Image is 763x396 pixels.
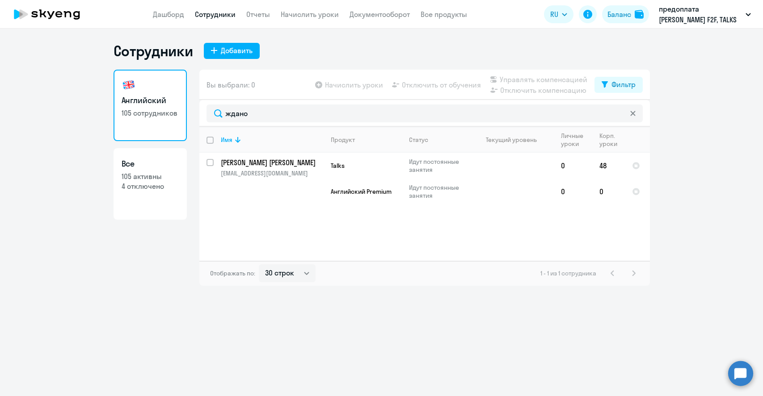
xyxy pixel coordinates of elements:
a: Отчеты [246,10,270,19]
a: Сотрудники [195,10,236,19]
a: Английский105 сотрудников [114,70,187,141]
p: 105 активны [122,171,179,181]
td: 0 [592,179,625,204]
h1: Сотрудники [114,42,193,60]
button: Балансbalance [602,5,649,23]
p: 4 отключено [122,181,179,191]
span: Вы выбрали: 0 [207,79,255,90]
button: предоплата [PERSON_NAME] F2F, TALKS [DATE]-[DATE], НЛМК, ПАО [654,4,755,25]
a: Документооборот [350,10,410,19]
div: Продукт [331,136,355,144]
span: Английский Premium [331,188,392,196]
img: balance [635,10,644,19]
div: Текущий уровень [486,136,537,144]
div: Добавить [221,45,253,56]
h3: Английский [122,95,179,106]
div: Текущий уровень [478,136,553,144]
button: Фильтр [594,77,643,93]
td: 48 [592,153,625,179]
div: Имя [221,136,232,144]
button: RU [544,5,573,23]
a: Дашборд [153,10,184,19]
p: Идут постоянные занятия [409,158,470,174]
td: 0 [554,179,592,204]
span: RU [550,9,558,20]
td: 0 [554,153,592,179]
h3: Все [122,158,179,170]
input: Поиск по имени, email, продукту или статусу [207,104,643,122]
div: Фильтр [611,79,636,90]
a: Все105 активны4 отключено [114,148,187,220]
div: Корп. уроки [599,132,624,148]
a: Все продукты [421,10,467,19]
p: 105 сотрудников [122,108,179,118]
span: Talks [331,162,345,170]
button: Добавить [204,43,260,59]
img: english [122,78,136,92]
div: Имя [221,136,323,144]
a: Начислить уроки [281,10,339,19]
span: 1 - 1 из 1 сотрудника [540,269,596,277]
div: Статус [409,136,428,144]
p: [EMAIL_ADDRESS][DOMAIN_NAME] [221,169,323,177]
p: предоплата [PERSON_NAME] F2F, TALKS [DATE]-[DATE], НЛМК, ПАО [659,4,742,25]
p: Идут постоянные занятия [409,183,470,200]
span: Отображать по: [210,269,255,277]
a: [PERSON_NAME] [PERSON_NAME] [221,158,323,167]
p: [PERSON_NAME] [PERSON_NAME] [221,158,322,167]
div: Баланс [607,9,631,20]
div: Личные уроки [561,132,592,148]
